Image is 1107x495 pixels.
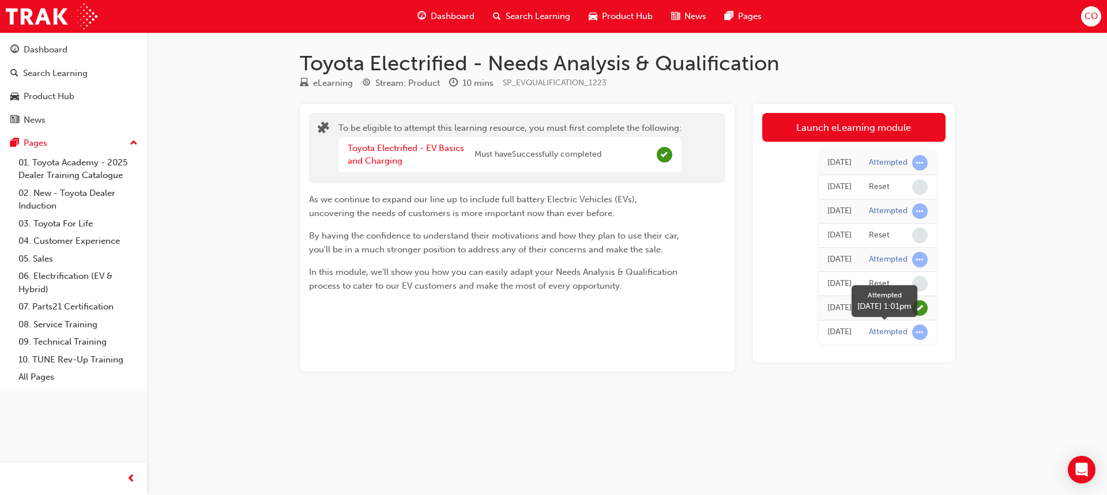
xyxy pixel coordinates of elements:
span: learningRecordVerb_NONE-icon [912,276,928,292]
div: 10 mins [462,77,494,90]
div: Fri Oct 11 2024 16:41:00 GMT+0800 (Australian Western Standard Time) [827,205,852,218]
a: Launch eLearning module [762,113,946,142]
span: up-icon [130,136,138,151]
a: All Pages [14,368,142,386]
div: Reset [869,278,890,289]
span: Complete [657,147,672,163]
span: guage-icon [417,9,426,24]
a: 08. Service Training [14,316,142,334]
div: Fri Oct 11 2024 16:40:26 GMT+0800 (Australian Western Standard Time) [827,253,852,266]
span: search-icon [493,9,501,24]
span: car-icon [589,9,597,24]
a: 05. Sales [14,250,142,268]
div: Attempted [869,206,908,217]
div: Attempted [869,327,908,338]
span: Must have Successfully completed [475,148,601,161]
span: Learning resource code [503,78,607,88]
img: Trak [6,3,97,29]
a: news-iconNews [662,5,716,28]
h1: Toyota Electrified - Needs Analysis & Qualification [300,51,955,76]
span: Dashboard [431,10,475,23]
a: search-iconSearch Learning [484,5,579,28]
div: Reset [869,182,890,192]
div: News [24,114,46,127]
button: DashboardSearch LearningProduct HubNews [5,37,142,133]
span: learningRecordVerb_ATTEMPT-icon [912,252,928,267]
span: car-icon [10,92,19,102]
a: 10. TUNE Rev-Up Training [14,351,142,369]
div: To be eligible to attempt this learning resource, you must first complete the following: [338,122,681,175]
span: pages-icon [725,9,733,24]
span: News [684,10,706,23]
div: Open Intercom Messenger [1068,456,1095,483]
span: puzzle-icon [318,123,329,136]
div: Type [300,76,353,90]
div: Attempted [869,157,908,168]
span: learningRecordVerb_NONE-icon [912,179,928,195]
a: Dashboard [5,39,142,61]
div: eLearning [313,77,353,90]
div: Fri Mar 28 2025 15:03:31 GMT+0800 (Australian Western Standard Time) [827,156,852,169]
div: Stream [362,76,440,90]
div: Fri Oct 11 2024 16:40:59 GMT+0800 (Australian Western Standard Time) [827,229,852,242]
div: Search Learning [23,67,88,80]
span: prev-icon [127,472,135,486]
span: target-icon [362,78,371,89]
span: news-icon [10,115,19,126]
span: learningRecordVerb_ATTEMPT-icon [912,324,928,340]
span: By having the confidence to understand their motivations and how they plan to use their car, you'... [309,231,681,255]
span: learningRecordVerb_ATTEMPT-icon [912,203,928,219]
button: CO [1081,6,1101,27]
a: News [5,109,142,131]
span: learningRecordVerb_PASS-icon [912,300,928,316]
div: Pages [24,137,47,150]
span: As we continue to expand our line up to include full battery Electric Vehicles (EVs), uncovering ... [309,194,639,218]
div: Duration [449,76,494,90]
a: car-iconProduct Hub [579,5,662,28]
div: [DATE] 1:01pm [857,300,912,312]
span: learningResourceType_ELEARNING-icon [300,78,308,89]
span: learningRecordVerb_NONE-icon [912,228,928,243]
span: search-icon [10,69,18,79]
div: Reset [869,230,890,241]
a: 04. Customer Experience [14,232,142,250]
div: Product Hub [24,90,74,103]
div: Attempted [857,290,912,300]
a: guage-iconDashboard [408,5,484,28]
div: Fri Oct 11 2024 16:40:25 GMT+0800 (Australian Western Standard Time) [827,277,852,290]
span: Pages [738,10,762,23]
span: news-icon [671,9,680,24]
span: In this module, we'll show you how you can easily adapt your Needs Analysis & Qualification proce... [309,267,680,291]
a: 03. Toyota For Life [14,215,142,233]
span: pages-icon [10,138,19,149]
span: clock-icon [449,78,458,89]
div: Stream: Product [375,77,440,90]
a: 09. Technical Training [14,333,142,351]
span: Product Hub [602,10,653,23]
div: Dashboard [24,43,67,56]
a: 06. Electrification (EV & Hybrid) [14,267,142,298]
a: 02. New - Toyota Dealer Induction [14,184,142,215]
a: 07. Parts21 Certification [14,298,142,316]
div: Fri Mar 28 2025 15:03:29 GMT+0800 (Australian Western Standard Time) [827,180,852,194]
span: CO [1085,10,1098,23]
a: Toyota Electrified - EV Basics and Charging [348,143,464,167]
a: pages-iconPages [716,5,771,28]
button: Pages [5,133,142,154]
a: 01. Toyota Academy - 2025 Dealer Training Catalogue [14,154,142,184]
a: Product Hub [5,86,142,107]
span: Search Learning [506,10,570,23]
a: Search Learning [5,63,142,84]
div: Fri Feb 09 2024 13:01:20 GMT+0800 (Australian Western Standard Time) [827,326,852,339]
div: Fri Feb 09 2024 13:05:04 GMT+0800 (Australian Western Standard Time) [827,301,852,315]
div: Attempted [869,254,908,265]
span: learningRecordVerb_ATTEMPT-icon [912,155,928,171]
span: guage-icon [10,45,19,55]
